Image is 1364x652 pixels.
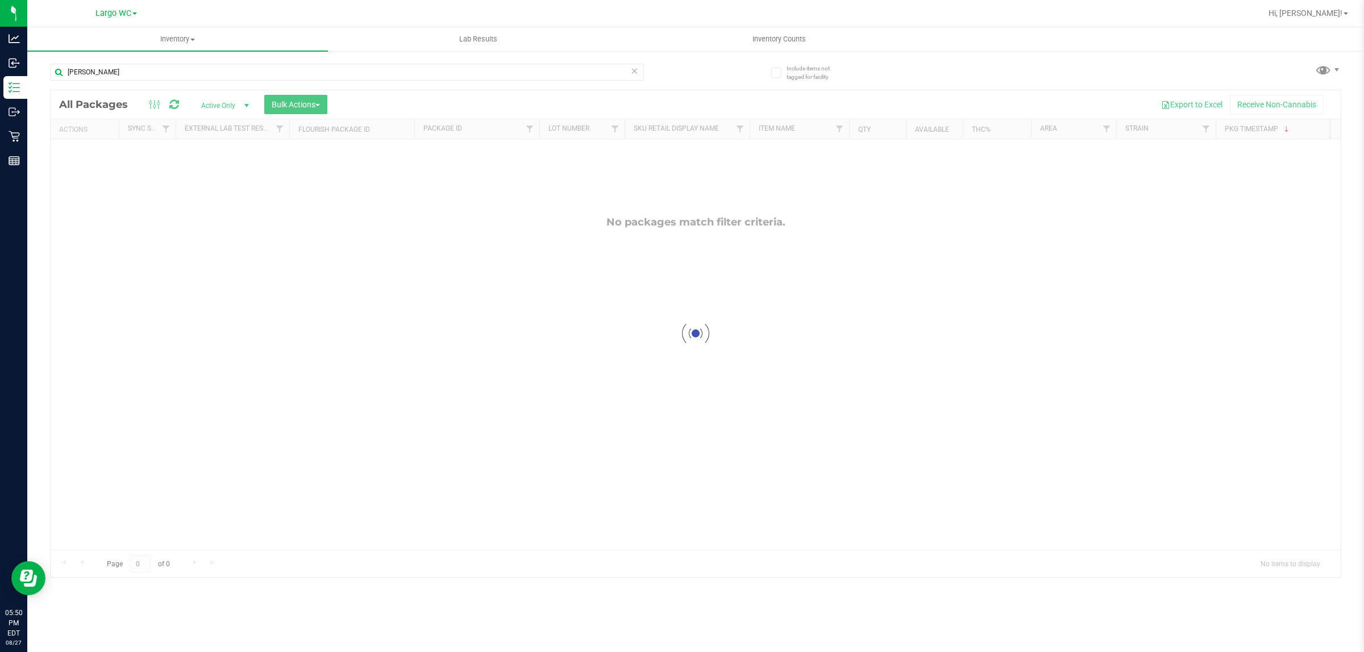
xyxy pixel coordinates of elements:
span: Lab Results [444,34,513,44]
span: Inventory [27,34,328,44]
a: Lab Results [328,27,629,51]
inline-svg: Inventory [9,82,20,93]
inline-svg: Inbound [9,57,20,69]
inline-svg: Analytics [9,33,20,44]
inline-svg: Reports [9,155,20,166]
inline-svg: Retail [9,131,20,142]
span: Largo WC [95,9,131,18]
span: Inventory Counts [737,34,821,44]
a: Inventory Counts [629,27,929,51]
a: Inventory [27,27,328,51]
inline-svg: Outbound [9,106,20,118]
p: 08/27 [5,638,22,647]
span: Hi, [PERSON_NAME]! [1269,9,1342,18]
input: Search Package ID, Item Name, SKU, Lot or Part Number... [50,64,644,81]
p: 05:50 PM EDT [5,608,22,638]
span: Include items not tagged for facility [787,64,843,81]
iframe: Resource center [11,561,45,595]
span: Clear [630,64,638,78]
